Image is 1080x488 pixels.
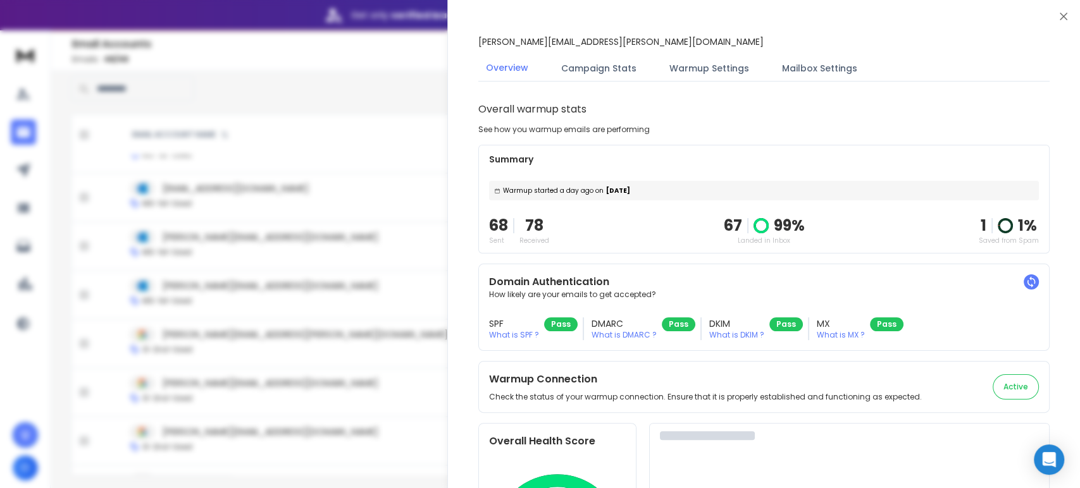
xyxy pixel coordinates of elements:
[489,317,539,330] h3: SPF
[724,216,742,236] p: 67
[774,216,805,236] p: 99 %
[981,215,986,236] strong: 1
[662,317,695,331] div: Pass
[519,236,549,245] p: Received
[709,317,764,330] h3: DKIM
[1018,216,1037,236] p: 1 %
[519,216,549,236] p: 78
[979,236,1039,245] p: Saved from Spam
[1034,444,1064,475] div: Open Intercom Messenger
[709,330,764,340] p: What is DKIM ?
[769,317,803,331] div: Pass
[592,317,657,330] h3: DMARC
[489,392,922,402] p: Check the status of your warmup connection. Ensure that it is properly established and functionin...
[544,317,578,331] div: Pass
[478,54,536,83] button: Overview
[870,317,903,331] div: Pass
[489,274,1039,290] h2: Domain Authentication
[774,54,865,82] button: Mailbox Settings
[817,317,865,330] h3: MX
[478,102,587,117] h1: Overall warmup stats
[489,236,508,245] p: Sent
[489,372,922,387] h2: Warmup Connection
[489,153,1039,166] p: Summary
[489,181,1039,200] div: [DATE]
[503,186,604,195] span: Warmup started a day ago on
[478,125,650,135] p: See how you warmup emails are performing
[592,330,657,340] p: What is DMARC ?
[489,290,1039,300] p: How likely are your emails to get accepted?
[724,236,805,245] p: Landed in Inbox
[554,54,644,82] button: Campaign Stats
[489,434,626,449] h2: Overall Health Score
[489,330,539,340] p: What is SPF ?
[817,330,865,340] p: What is MX ?
[489,216,508,236] p: 68
[993,374,1039,400] button: Active
[478,35,764,48] p: [PERSON_NAME][EMAIL_ADDRESS][PERSON_NAME][DOMAIN_NAME]
[662,54,757,82] button: Warmup Settings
